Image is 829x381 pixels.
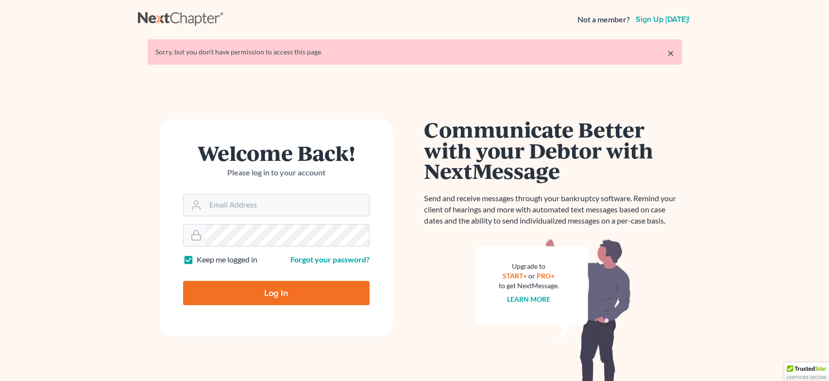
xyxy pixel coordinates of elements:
[634,16,692,23] a: Sign up [DATE]!
[503,272,527,280] a: START+
[290,255,370,264] a: Forgot your password?
[205,194,369,216] input: Email Address
[183,142,370,163] h1: Welcome Back!
[537,272,555,280] a: PRO+
[507,295,550,303] a: Learn more
[155,47,674,57] div: Sorry, but you don't have permission to access this page
[499,261,559,271] div: Upgrade to
[667,47,674,59] a: ×
[784,363,829,381] div: TrustedSite Certified
[424,193,682,226] p: Send and receive messages through your bankruptcy software. Remind your client of hearings and mo...
[183,167,370,178] p: Please log in to your account
[577,14,630,25] strong: Not a member?
[197,254,257,265] label: Keep me logged in
[499,281,559,291] div: to get NextMessage.
[183,281,370,305] input: Log In
[528,272,535,280] span: or
[424,119,682,181] h1: Communicate Better with your Debtor with NextMessage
